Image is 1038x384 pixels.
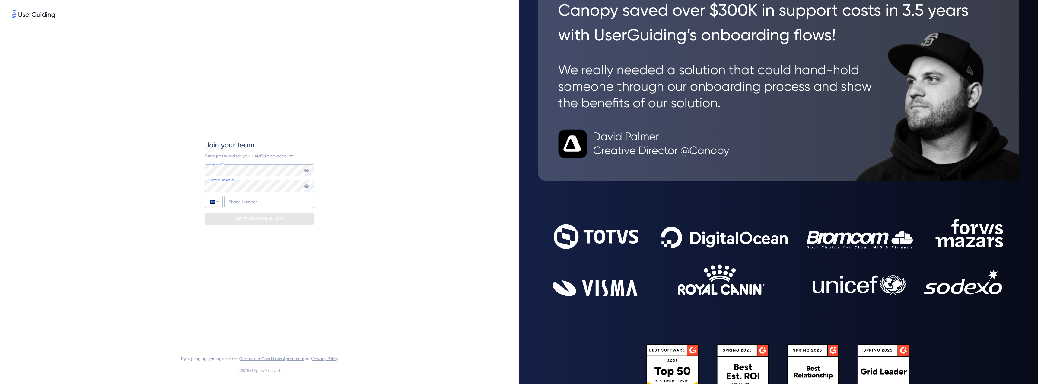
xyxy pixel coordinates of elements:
span: Set a password for your UserGuiding account [205,153,293,158]
img: 9302ce2ac39453076f5bc0f2f2ca889b.svg [553,219,1004,296]
span: © 2025 All Rights Reserved. [238,367,281,374]
a: Privacy Policy [312,356,338,361]
span: Join your team [205,140,254,150]
input: Phone Number [224,196,314,208]
a: Terms and Conditions Agreement [240,356,304,361]
img: 8faab4ba6bc7696a72372aa768b0286c.svg [12,10,55,18]
p: SET PASSWORD & JOIN [235,214,284,224]
span: By signing up, you agree to our and [181,355,338,362]
div: Sweden: + 46 [205,196,222,208]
